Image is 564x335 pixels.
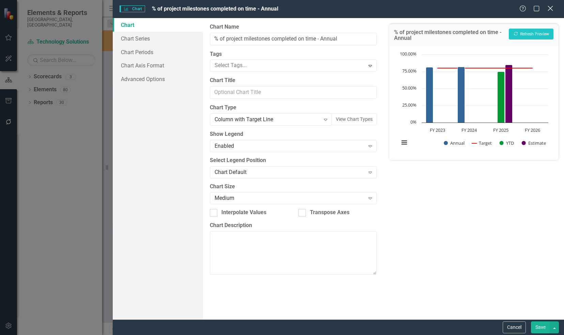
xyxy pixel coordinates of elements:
g: Target, series 2 of 4. Line with 4 data points. [436,67,534,69]
a: Advanced Options [113,72,203,86]
button: Show Annual [444,140,465,146]
label: Chart Size [210,183,377,191]
label: Tags [210,50,377,58]
div: Chart. Highcharts interactive chart. [396,51,552,153]
button: Show YTD [500,140,514,146]
path: FY 2024, 82. Annual. [458,67,465,123]
label: Show Legend [210,130,377,138]
a: Chart [113,18,203,32]
button: Save [531,321,550,333]
label: Chart Description [210,222,377,229]
text: FY 2025 [493,127,508,133]
g: Annual, series 1 of 4. Bar series with 4 bars. [426,54,533,123]
label: Chart Name [210,23,377,31]
text: FY 2026 [525,127,540,133]
div: Column with Target Line [215,116,320,124]
button: Show Target [472,140,492,146]
text: 25.00% [402,102,417,108]
div: Chart Default [215,168,364,176]
label: Chart Title [210,77,377,84]
text: FY 2024 [461,127,477,133]
text: 0% [410,119,417,125]
div: Transpose Axes [310,209,349,217]
div: Medium [215,194,364,202]
text: 100.00% [400,51,417,57]
button: Show Estimate [522,140,546,146]
a: Chart Axis Format [113,59,203,72]
a: Chart Series [113,32,203,45]
path: FY 2023, 81.2. Annual. [426,67,433,123]
label: Chart Type [210,104,377,112]
a: Chart Periods [113,45,203,59]
text: FY 2023 [430,127,445,133]
button: View Chart Types [331,113,377,125]
button: Cancel [503,321,526,333]
div: Enabled [215,142,364,150]
button: View chart menu, Chart [399,138,409,147]
path: FY 2025 , 75. YTD. [498,72,505,123]
path: FY 2025 , 85. Estimate. [505,65,513,123]
button: Refresh Preview [509,29,553,39]
h3: % of project milestones completed on time - Annual [394,29,505,41]
div: Interpolate Values [221,209,266,217]
span: Chart [120,5,145,12]
label: Select Legend Position [210,157,377,164]
text: 75.00% [402,68,417,74]
input: Optional Chart Title [210,86,377,99]
span: % of project milestones completed on time - Annual [152,5,278,12]
svg: Interactive chart [396,51,552,153]
text: 50.00% [402,85,417,91]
